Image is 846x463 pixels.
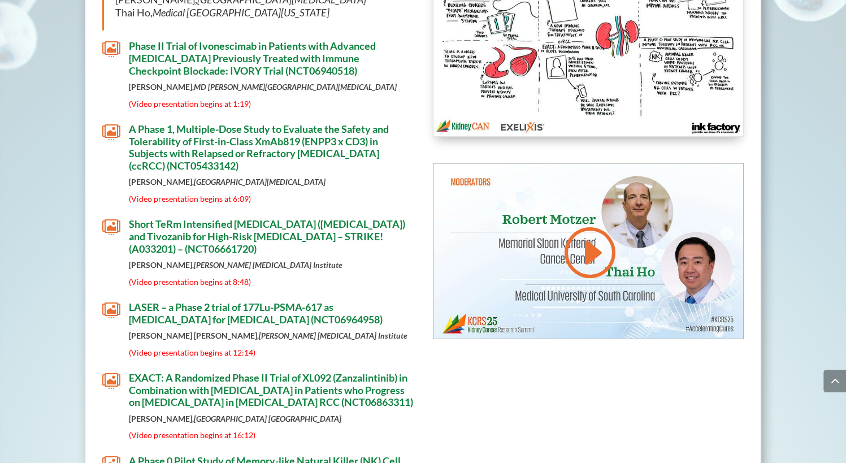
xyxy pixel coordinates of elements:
span: (Video presentation begins at 1:19) [129,99,251,109]
span:  [102,218,120,236]
span: (Video presentation begins at 16:12) [129,430,255,440]
span: LASER – a Phase 2 trial of 177Lu-PSMA-617 as [MEDICAL_DATA] for [MEDICAL_DATA] (NCT06964958) [129,301,383,326]
strong: [PERSON_NAME], [129,260,342,270]
em: [GEOGRAPHIC_DATA][MEDICAL_DATA] [194,177,326,187]
span: Phase II Trial of Ivonescimab in Patients with Advanced [MEDICAL_DATA] Previously Treated with Im... [129,40,376,76]
em: MD [PERSON_NAME][GEOGRAPHIC_DATA][MEDICAL_DATA] [194,82,397,92]
span: (Video presentation begins at 12:14) [129,348,255,357]
span:  [102,372,120,390]
span:  [102,301,120,319]
strong: [PERSON_NAME], [129,177,326,187]
span: EXACT: A Randomized Phase II Trial of XL092 (Zanzalintinib) in Combination with [MEDICAL_DATA] in... [129,371,413,408]
span: A Phase 1, Multiple-Dose Study to Evaluate the Safety and Tolerability of First-in-Class XmAb819 ... [129,123,389,172]
strong: [PERSON_NAME], [129,414,341,423]
em: [PERSON_NAME] [MEDICAL_DATA] Institute [259,331,407,340]
strong: [PERSON_NAME], [129,82,397,92]
em: Medical [GEOGRAPHIC_DATA][US_STATE] [153,6,329,19]
span:  [102,123,120,141]
span: Short TeRm Intensified [MEDICAL_DATA] ([MEDICAL_DATA]) and Tivozanib for High-Risk [MEDICAL_DATA]... [129,218,405,254]
span: Thai Ho, [115,6,329,19]
span: (Video presentation begins at 8:48) [129,277,251,287]
span:  [102,40,120,58]
strong: [PERSON_NAME] [PERSON_NAME], [129,331,407,340]
em: [PERSON_NAME] [MEDICAL_DATA] Institute [194,260,342,270]
em: [GEOGRAPHIC_DATA] [GEOGRAPHIC_DATA] [194,414,341,423]
span: (Video presentation begins at 6:09) [129,194,251,204]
